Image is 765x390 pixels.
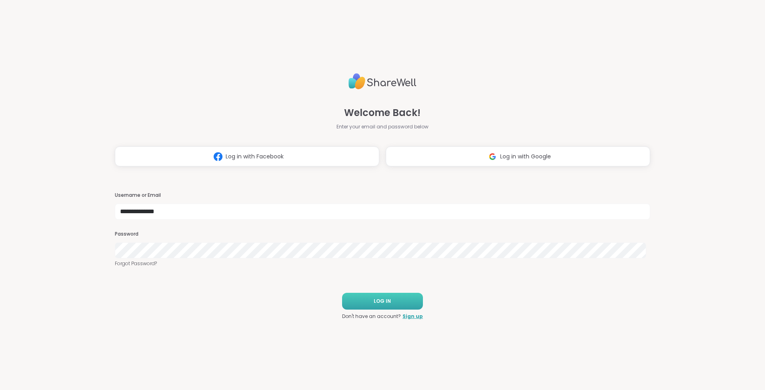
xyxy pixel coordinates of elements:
[210,149,226,164] img: ShareWell Logomark
[115,260,650,267] a: Forgot Password?
[500,152,551,161] span: Log in with Google
[403,313,423,320] a: Sign up
[115,146,379,166] button: Log in with Facebook
[342,313,401,320] span: Don't have an account?
[342,293,423,310] button: LOG IN
[336,123,429,130] span: Enter your email and password below
[115,231,650,238] h3: Password
[374,298,391,305] span: LOG IN
[226,152,284,161] span: Log in with Facebook
[115,192,650,199] h3: Username or Email
[348,70,417,93] img: ShareWell Logo
[344,106,421,120] span: Welcome Back!
[485,149,500,164] img: ShareWell Logomark
[386,146,650,166] button: Log in with Google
